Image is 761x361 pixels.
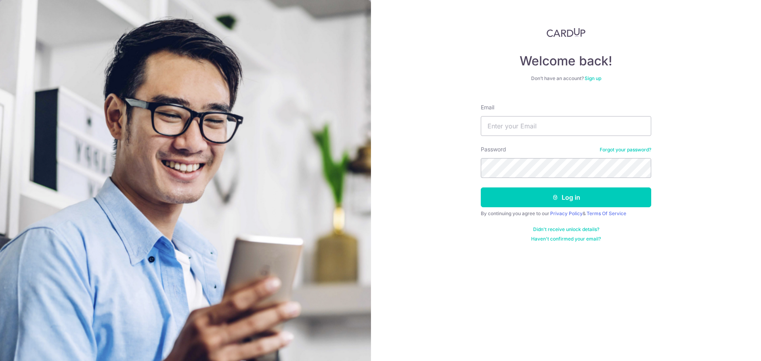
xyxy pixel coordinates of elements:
[550,210,583,216] a: Privacy Policy
[531,236,601,242] a: Haven't confirmed your email?
[481,116,651,136] input: Enter your Email
[587,210,626,216] a: Terms Of Service
[481,210,651,217] div: By continuing you agree to our &
[600,147,651,153] a: Forgot your password?
[547,28,585,37] img: CardUp Logo
[585,75,601,81] a: Sign up
[481,103,494,111] label: Email
[481,75,651,82] div: Don’t have an account?
[533,226,599,233] a: Didn't receive unlock details?
[481,53,651,69] h4: Welcome back!
[481,187,651,207] button: Log in
[481,145,506,153] label: Password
